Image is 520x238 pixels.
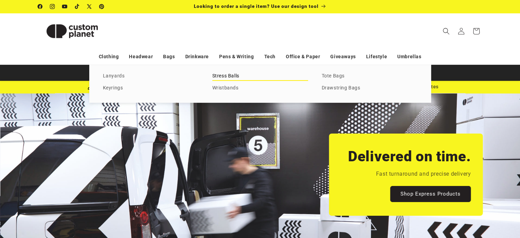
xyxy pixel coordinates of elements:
a: Drinkware [185,51,209,63]
a: Umbrellas [397,51,421,63]
a: Bags [163,51,175,63]
a: Clothing [99,51,119,63]
iframe: Chat Widget [406,164,520,238]
a: Giveaways [330,51,356,63]
span: Looking to order a single item? Use our design tool [194,3,319,9]
a: Keyrings [103,84,199,93]
a: Tech [264,51,275,63]
h2: Delivered on time. [348,147,470,166]
summary: Search [439,24,454,39]
a: Pens & Writing [219,51,254,63]
p: Fast turnaround and precise delivery [376,169,471,179]
a: Lifestyle [366,51,387,63]
a: Stress Balls [212,72,308,81]
a: Custom Planet [35,13,109,49]
a: Office & Paper [286,51,320,63]
a: Headwear [129,51,153,63]
a: Tote Bags [322,72,417,81]
a: Lanyards [103,72,199,81]
img: Custom Planet [38,16,106,47]
a: Drawstring Bags [322,84,417,93]
a: Wristbands [212,84,308,93]
a: Shop Express Products [390,186,471,202]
